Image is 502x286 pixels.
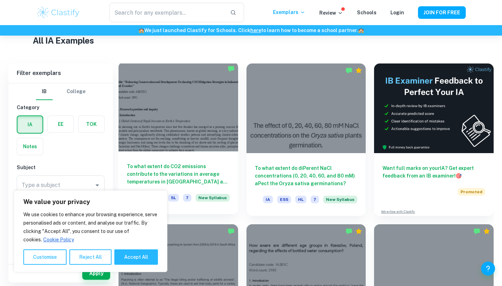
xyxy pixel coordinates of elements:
button: Help and Feedback [481,262,495,276]
a: here [250,28,261,33]
span: 7 [183,194,191,202]
img: Clastify logo [36,6,81,20]
span: New Syllabus [323,196,357,203]
button: Accept All [114,249,158,265]
h6: Category [17,104,105,111]
img: Marked [228,65,235,72]
img: Marked [345,67,352,74]
a: To what extent do diPerent NaCl concentrations (0, 20, 40, 60, and 80 mM) aPect the Oryza sativa ... [246,63,366,216]
div: Starting from the May 2026 session, the ESS IA requirements have changed. We created this exempla... [323,196,357,208]
img: Thumbnail [374,63,494,153]
div: Filter type choice [36,83,85,100]
h6: Subject [17,164,105,171]
h1: All IA Examples [33,34,470,47]
a: Cookie Policy [43,236,74,243]
span: 🏫 [138,28,144,33]
div: Premium [483,228,490,235]
span: 🎯 [456,173,462,179]
div: Premium [355,228,362,235]
span: New Syllabus [196,194,230,202]
span: Promoted [458,188,485,196]
img: Marked [345,228,352,235]
a: Advertise with Clastify [381,209,415,214]
span: ESS [277,196,291,203]
div: Premium [355,67,362,74]
a: Schools [357,10,376,15]
div: Starting from the May 2026 session, the ESS IA requirements have changed. We created this exempla... [196,194,230,206]
h6: To what extent do CO2 emissions contribute to the variations in average temperatures in [GEOGRAPH... [127,163,230,186]
a: Login [390,10,404,15]
button: Customise [23,249,67,265]
button: Notes [17,138,43,155]
span: SL [168,194,179,202]
h6: Want full marks on your IA ? Get expert feedback from an IB examiner! [382,164,485,180]
button: JOIN FOR FREE [418,6,466,19]
button: Open [92,180,102,190]
button: IA [17,116,43,133]
button: Apply [82,267,110,280]
span: HL [295,196,306,203]
h6: Filter exemplars [8,63,113,83]
button: IB [36,83,53,100]
h6: We just launched Clastify for Schools. Click to learn how to become a school partner. [1,27,501,34]
button: Reject All [69,249,112,265]
img: Marked [473,228,480,235]
span: IA [263,196,273,203]
h6: To what extent do diPerent NaCl concentrations (0, 20, 40, 60, and 80 mM) aPect the Oryza sativa ... [255,164,358,187]
button: TOK [78,116,104,133]
a: To what extent do CO2 emissions contribute to the variations in average temperatures in [GEOGRAPH... [119,63,238,216]
div: We value your privacy [14,190,167,272]
button: EE [48,116,74,133]
p: Exemplars [273,8,305,16]
p: We use cookies to enhance your browsing experience, serve personalised ads or content, and analys... [23,210,158,244]
input: Search for any exemplars... [109,3,225,22]
p: We value your privacy [23,198,158,206]
a: Want full marks on yourIA? Get expert feedback from an IB examiner!PromotedAdvertise with Clastify [374,63,494,216]
button: College [67,83,85,100]
img: Marked [228,228,235,235]
p: Review [319,9,343,17]
span: 7 [311,196,319,203]
span: 🏫 [358,28,364,33]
